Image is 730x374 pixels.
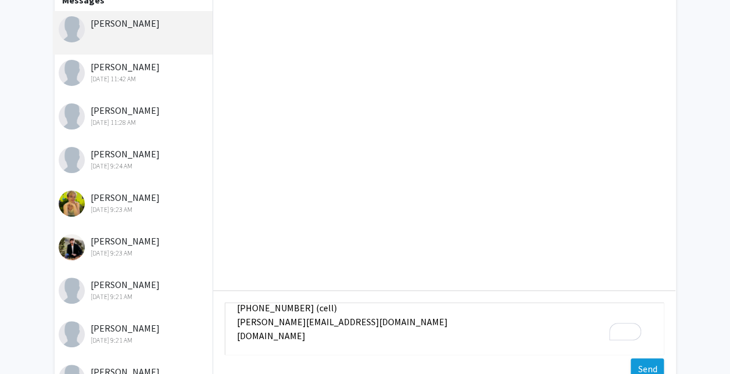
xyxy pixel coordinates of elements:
div: [DATE] 9:21 AM [59,292,210,302]
img: Victoria Gruca [59,16,85,42]
div: [DATE] 9:23 AM [59,248,210,258]
div: [DATE] 9:21 AM [59,335,210,346]
div: [DATE] 9:23 AM [59,204,210,215]
div: [DATE] 11:28 AM [59,117,210,128]
div: [DATE] 11:42 AM [59,74,210,84]
img: James McAuliffe [59,278,85,304]
div: [PERSON_NAME] [59,60,210,84]
img: Avery Jolly [59,147,85,173]
div: [PERSON_NAME] [59,103,210,128]
img: Dhanya Boyapally [59,103,85,130]
div: [PERSON_NAME] [59,321,210,346]
iframe: Chat [9,322,49,365]
div: [PERSON_NAME] [59,190,210,215]
img: Kaleb Salinas [59,234,85,260]
img: Samir Shaik [59,321,85,347]
div: [DATE] 9:24 AM [59,161,210,171]
img: Priyanka Patel [59,60,85,86]
img: Anna Wallace [59,190,85,217]
div: [PERSON_NAME] [59,278,210,302]
div: [PERSON_NAME] [59,16,210,30]
div: [PERSON_NAME] [59,234,210,258]
div: [PERSON_NAME] [59,147,210,171]
textarea: To enrich screen reader interactions, please activate Accessibility in Grammarly extension settings [225,303,664,355]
